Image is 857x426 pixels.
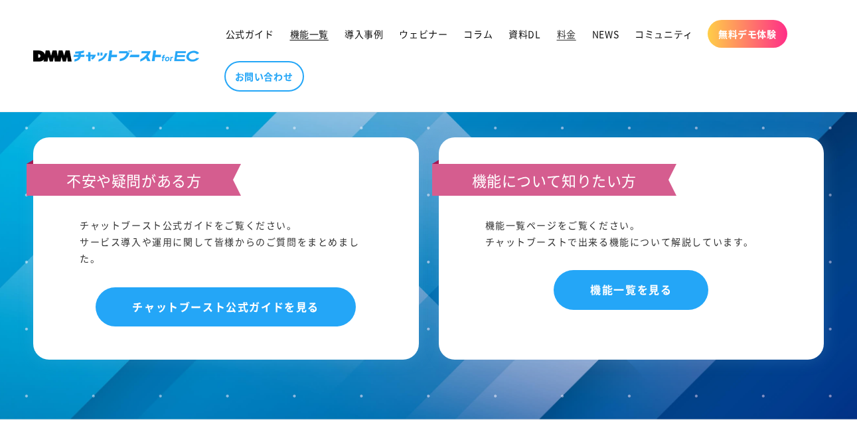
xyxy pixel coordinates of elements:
[554,270,708,309] a: 機能一覧を見る
[485,217,778,250] div: 機能一覧ページをご覧ください。 チャットブーストで出来る機能について解説しています。
[235,70,293,82] span: お問い合わせ
[80,217,372,267] div: チャットブースト公式ガイドをご覧ください。 サービス導入や運用に関して皆様からのご質問をまとめました。
[27,164,241,196] h3: 不安や疑問がある方
[463,28,493,40] span: コラム
[549,20,584,48] a: 料金
[224,61,304,92] a: お問い合わせ
[218,20,282,48] a: 公式ガイド
[391,20,455,48] a: ウェビナー
[584,20,627,48] a: NEWS
[432,164,677,196] h3: 機能について知りたい方
[708,20,787,48] a: 無料デモ体験
[635,28,693,40] span: コミュニティ
[557,28,576,40] span: 料金
[33,50,199,62] img: 株式会社DMM Boost
[399,28,447,40] span: ウェビナー
[345,28,383,40] span: 導入事例
[96,287,356,326] a: チャットブースト公式ガイドを見る
[337,20,391,48] a: 導入事例
[508,28,540,40] span: 資料DL
[627,20,701,48] a: コミュニティ
[290,28,329,40] span: 機能一覧
[501,20,548,48] a: 資料DL
[718,28,777,40] span: 無料デモ体験
[455,20,501,48] a: コラム
[282,20,337,48] a: 機能一覧
[226,28,274,40] span: 公式ガイド
[592,28,619,40] span: NEWS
